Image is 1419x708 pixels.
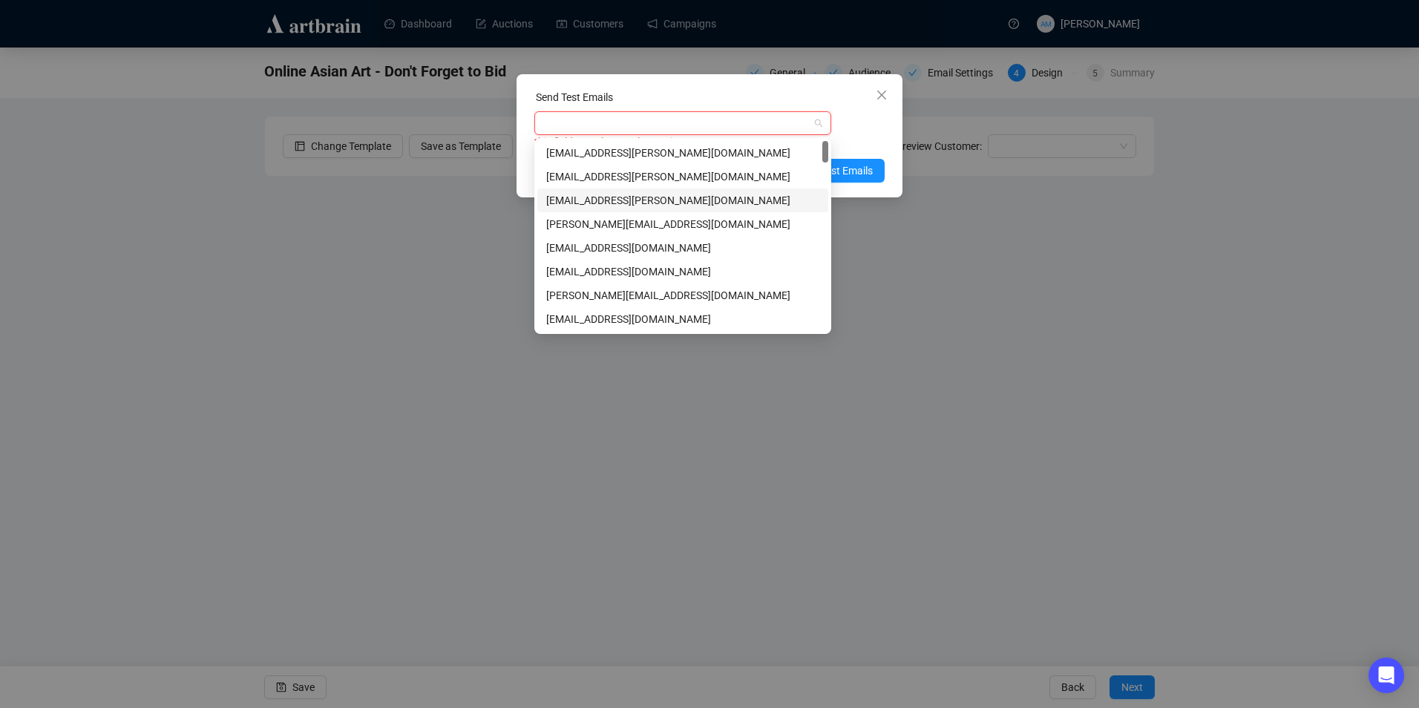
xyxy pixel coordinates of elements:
div: helenacarlyle3@gmail.com [537,307,828,331]
div: [EMAIL_ADDRESS][PERSON_NAME][DOMAIN_NAME] [546,145,819,161]
div: giochiesa94@gmail.com [537,260,828,283]
div: niamh@adams.ie [537,189,828,212]
div: [EMAIL_ADDRESS][PERSON_NAME][DOMAIN_NAME] [546,192,819,209]
div: adi.p@artbrain.co [537,236,828,260]
div: [EMAIL_ADDRESS][DOMAIN_NAME] [546,263,819,280]
div: [EMAIL_ADDRESS][DOMAIN_NAME] [546,311,819,327]
div: rebecca.e@artbrain.co [537,212,828,236]
label: Send Test Emails [536,91,613,103]
div: [EMAIL_ADDRESS][DOMAIN_NAME] [546,240,819,256]
button: Close [870,83,894,107]
span: Send Test Emails [796,163,873,179]
div: [PERSON_NAME][EMAIL_ADDRESS][DOMAIN_NAME] [546,216,819,232]
div: [EMAIL_ADDRESS][PERSON_NAME][DOMAIN_NAME] [546,168,819,185]
div: giorgia@adams.ie [537,141,828,165]
span: close [876,89,888,101]
div: amymcnamara@adams.ie [537,165,828,189]
div: leon.v@artbrain.co [537,283,828,307]
div: [PERSON_NAME][EMAIL_ADDRESS][DOMAIN_NAME] [546,287,819,304]
div: Open Intercom Messenger [1369,658,1404,693]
